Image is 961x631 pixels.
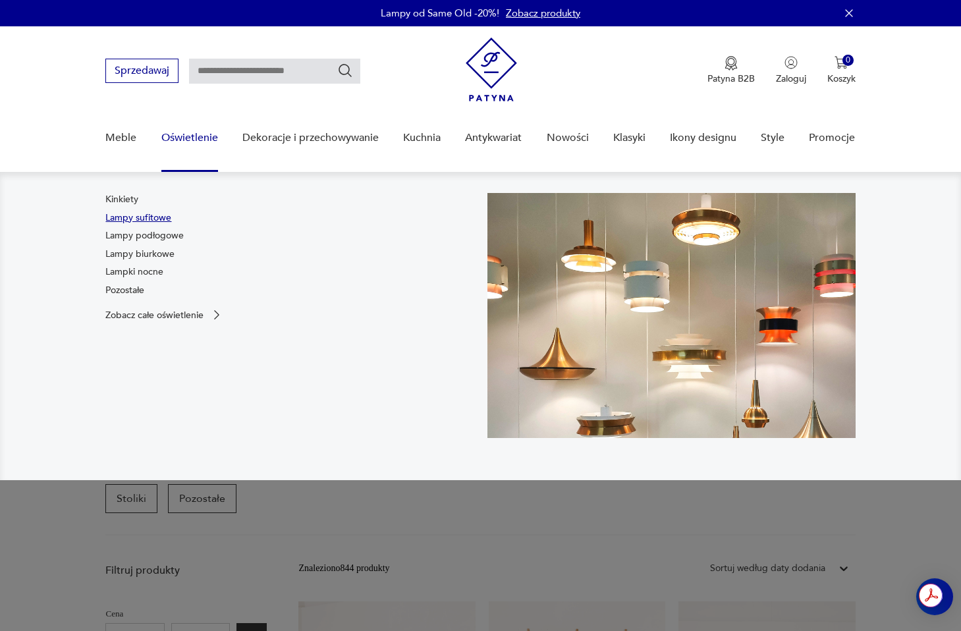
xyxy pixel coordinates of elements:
iframe: Smartsupp widget button [916,578,953,615]
button: Zaloguj [776,56,806,85]
img: Patyna - sklep z meblami i dekoracjami vintage [466,38,517,101]
a: Promocje [809,113,855,163]
button: Szukaj [337,63,353,78]
a: Zobacz całe oświetlenie [105,308,223,321]
a: Pozostałe [105,284,144,297]
p: Lampy od Same Old -20%! [381,7,499,20]
a: Zobacz produkty [506,7,580,20]
button: Patyna B2B [707,56,755,85]
a: Kuchnia [403,113,441,163]
a: Dekoracje i przechowywanie [242,113,379,163]
a: Lampy podłogowe [105,229,184,242]
button: 0Koszyk [827,56,856,85]
a: Lampy sufitowe [105,211,171,225]
a: Lampy biurkowe [105,248,175,261]
a: Oświetlenie [161,113,218,163]
p: Patyna B2B [707,72,755,85]
img: a9d990cd2508053be832d7f2d4ba3cb1.jpg [487,193,856,438]
img: Ikonka użytkownika [784,56,798,69]
img: Ikona medalu [725,56,738,70]
a: Ikony designu [670,113,736,163]
a: Style [761,113,784,163]
p: Zaloguj [776,72,806,85]
a: Meble [105,113,136,163]
a: Lampki nocne [105,265,163,279]
p: Koszyk [827,72,856,85]
a: Klasyki [613,113,645,163]
img: Ikona koszyka [835,56,848,69]
a: Antykwariat [465,113,522,163]
button: Sprzedawaj [105,59,178,83]
p: Zobacz całe oświetlenie [105,311,204,319]
a: Kinkiety [105,193,138,206]
a: Nowości [547,113,589,163]
a: Ikona medaluPatyna B2B [707,56,755,85]
a: Sprzedawaj [105,67,178,76]
div: 0 [842,55,854,66]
